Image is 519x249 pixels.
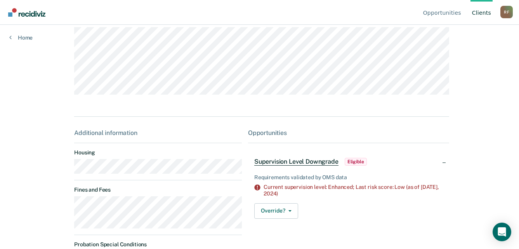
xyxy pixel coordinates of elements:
dt: Fines and Fees [74,187,242,193]
button: Override? [254,203,298,219]
img: Recidiviz [8,8,45,17]
div: Opportunities [248,129,449,137]
div: Additional information [74,129,242,137]
div: Current supervision level: Enhanced; Last risk score: Low (as of [DATE], [264,184,443,197]
dt: Housing [74,149,242,156]
span: Eligible [345,158,367,166]
span: Supervision Level Downgrade [254,158,338,166]
div: Open Intercom Messenger [493,223,511,241]
a: Home [9,34,33,41]
span: 2024) [264,190,278,197]
div: R F [500,6,513,18]
div: Supervision Level DowngradeEligible [248,149,449,174]
dt: Probation Special Conditions [74,241,242,248]
div: Requirements validated by OMS data [254,174,443,181]
button: Profile dropdown button [500,6,513,18]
